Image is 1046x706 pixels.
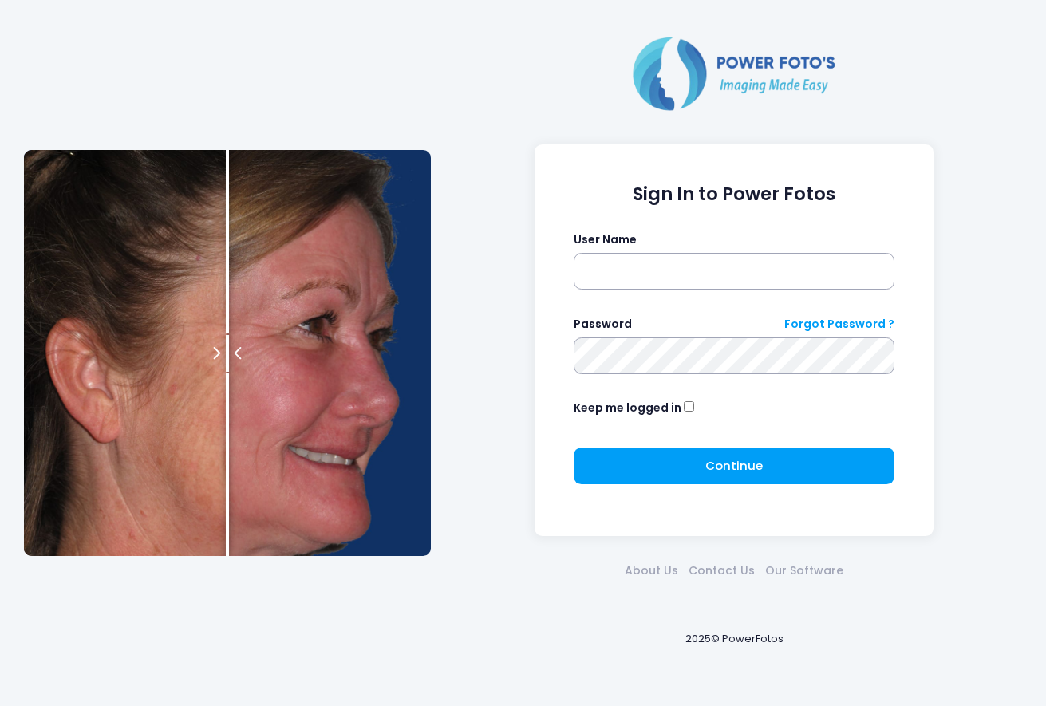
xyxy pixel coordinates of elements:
[784,316,894,333] a: Forgot Password ?
[574,448,895,484] button: Continue
[574,231,637,248] label: User Name
[574,400,681,416] label: Keep me logged in
[760,562,849,579] a: Our Software
[574,316,632,333] label: Password
[626,34,842,113] img: Logo
[574,183,895,205] h1: Sign In to Power Fotos
[446,605,1022,672] div: 2025© PowerFotos
[684,562,760,579] a: Contact Us
[705,457,763,474] span: Continue
[620,562,684,579] a: About Us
